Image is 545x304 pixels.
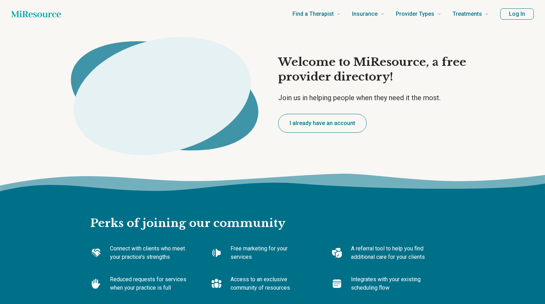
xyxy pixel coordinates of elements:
[278,114,367,133] button: I already have an account
[453,9,482,19] span: Treatments
[11,7,61,21] a: Home page
[230,244,309,261] p: Free marketing for your services
[351,275,429,292] p: Integrates with your existing scheduling flow
[396,9,434,19] span: Provider Types
[278,55,485,84] h1: Welcome to MiResource, a free provider directory!
[351,244,429,261] p: A referral tool to help you find additional care for your clients
[500,8,534,20] button: Log In
[110,244,188,261] p: Connect with clients who meet your practice’s strengths
[90,194,455,231] h2: Perks of joining our community
[352,9,378,19] span: Insurance
[110,275,188,292] p: Reduced requests for services when your practice is full
[230,275,309,292] p: Access to an exclusive community of resources
[292,9,334,19] span: Find a Therapist
[278,93,485,103] p: Join us in helping people when they need it the most.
